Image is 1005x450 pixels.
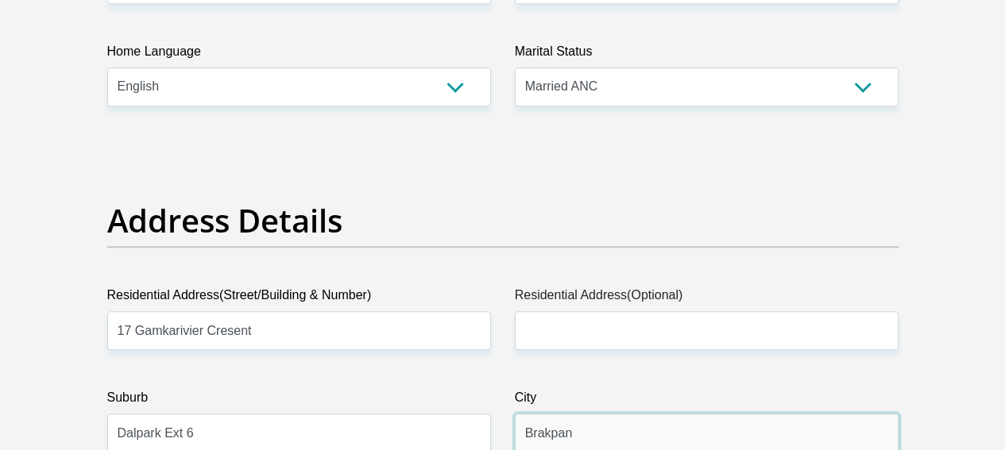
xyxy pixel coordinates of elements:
label: Residential Address(Street/Building & Number) [107,286,491,311]
label: Residential Address(Optional) [515,286,899,311]
label: City [515,388,899,413]
label: Marital Status [515,42,899,67]
label: Home Language [107,42,491,67]
h2: Address Details [107,202,899,240]
input: Address line 2 (Optional) [515,311,899,350]
input: Valid residential address [107,311,491,350]
label: Suburb [107,388,491,413]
